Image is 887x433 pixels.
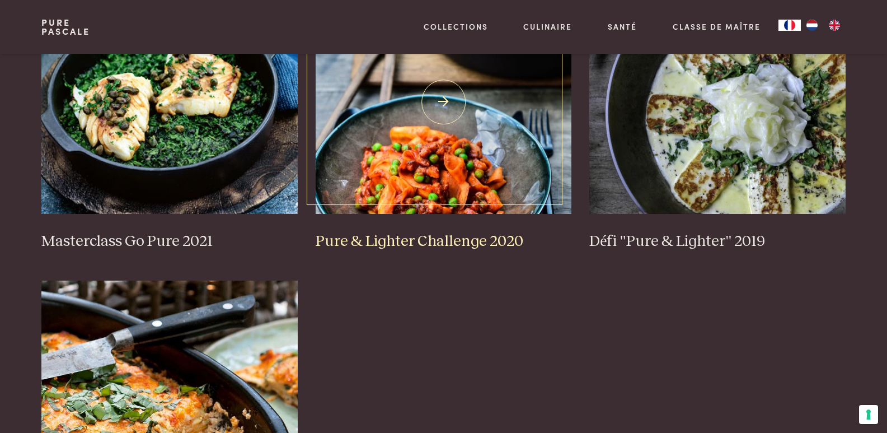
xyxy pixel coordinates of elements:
h3: Masterclass Go Pure 2021 [41,232,298,252]
aside: Language selected: Français [778,20,846,31]
a: Santé [608,21,637,32]
ul: Language list [801,20,846,31]
a: Culinaire [523,21,572,32]
a: PurePascale [41,18,90,36]
a: FR [778,20,801,31]
a: NL [801,20,823,31]
a: EN [823,20,846,31]
div: Language [778,20,801,31]
button: Vos préférences en matière de consentement pour les technologies de suivi [859,405,878,424]
a: Collections [424,21,488,32]
a: Classe de maître [673,21,761,32]
h3: Défi "Pure & Lighter" 2019 [589,232,846,252]
h3: Pure & Lighter Challenge 2020 [316,232,572,252]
